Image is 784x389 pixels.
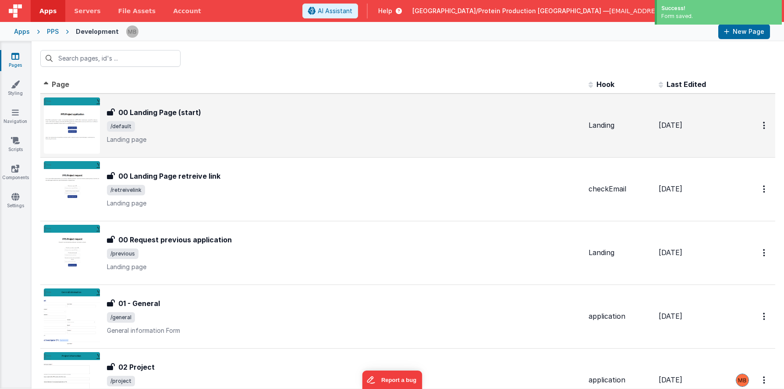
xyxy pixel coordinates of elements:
[107,185,145,195] span: /retreivelink
[362,371,422,389] iframe: Marker.io feedback button
[118,7,156,15] span: File Assets
[758,116,772,134] button: Options
[47,27,59,36] div: PPS
[659,375,682,384] span: [DATE]
[40,50,181,67] input: Search pages, id's ...
[126,25,138,38] img: 22b82fb008fd85684660a9cfc8b42302
[659,248,682,257] span: [DATE]
[659,184,682,193] span: [DATE]
[596,80,614,89] span: Hook
[736,374,749,386] img: 22b82fb008fd85684660a9cfc8b42302
[412,7,609,15] span: [GEOGRAPHIC_DATA]/Protein Production [GEOGRAPHIC_DATA] —
[758,307,772,325] button: Options
[378,7,392,15] span: Help
[661,12,777,20] div: Form saved.
[589,248,652,258] div: Landing
[118,107,201,118] h3: 00 Landing Page (start)
[659,121,682,130] span: [DATE]
[107,135,582,144] p: Landing page
[107,326,582,335] p: General information Form
[758,371,772,389] button: Options
[118,234,232,245] h3: 00 Request previous application
[667,80,706,89] span: Last Edited
[14,27,30,36] div: Apps
[609,7,767,15] span: [EMAIL_ADDRESS][PERSON_NAME][DOMAIN_NAME]
[589,375,652,385] div: application
[74,7,100,15] span: Servers
[76,27,119,36] div: Development
[589,184,652,194] div: checkEmail
[107,376,135,386] span: /project
[107,121,135,132] span: /default
[589,311,652,321] div: application
[412,7,777,15] button: [GEOGRAPHIC_DATA]/Protein Production [GEOGRAPHIC_DATA] — [EMAIL_ADDRESS][PERSON_NAME][DOMAIN_NAME]
[118,171,220,181] h3: 00 Landing Page retreive link
[758,180,772,198] button: Options
[107,249,138,259] span: /previous
[118,298,160,309] h3: 01 - General
[118,362,155,372] h3: 02 Project
[659,312,682,321] span: [DATE]
[589,120,652,130] div: Landing
[107,199,582,208] p: Landing page
[39,7,57,15] span: Apps
[661,4,777,12] div: Success!
[52,80,69,89] span: Page
[302,4,358,18] button: AI Assistant
[107,263,582,271] p: Landing page
[718,24,770,39] button: New Page
[107,312,135,323] span: /general
[758,244,772,262] button: Options
[318,7,352,15] span: AI Assistant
